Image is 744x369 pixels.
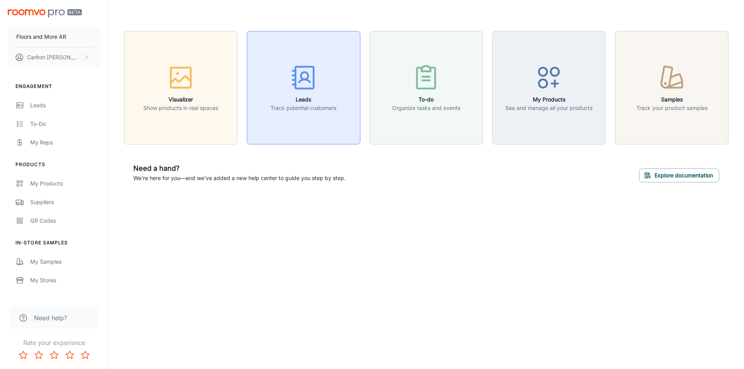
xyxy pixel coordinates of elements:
p: Track your product samples [636,104,708,112]
a: My ProductsSee and manage all your products [492,83,606,91]
p: Show products in real spaces [143,104,218,112]
h6: To-do [392,95,460,104]
div: QR Codes [30,216,100,225]
button: SamplesTrack your product samples [615,31,728,144]
button: To-doOrganize tasks and events [370,31,483,144]
p: We're here for you—and we've added a new help center to guide you step by step. [133,174,346,182]
h6: Visualizer [143,95,218,104]
div: My Reps [30,138,100,147]
button: LeadsTrack potential customers [247,31,360,144]
button: Floors and More AR [8,27,100,47]
p: See and manage all your products [505,104,592,112]
p: Organize tasks and events [392,104,460,112]
button: Carlton [PERSON_NAME] [8,47,100,67]
a: Explore documentation [639,171,719,178]
button: VisualizerShow products in real spaces [124,31,238,144]
button: Explore documentation [639,168,719,182]
h6: My Products [505,95,592,104]
div: Leads [30,101,100,110]
p: Floors and More AR [16,33,66,41]
h6: Leads [270,95,336,104]
div: To-do [30,120,100,128]
div: Suppliers [30,198,100,206]
a: SamplesTrack your product samples [615,83,728,91]
button: My ProductsSee and manage all your products [492,31,606,144]
h6: Need a hand? [133,163,346,174]
a: LeadsTrack potential customers [247,83,360,91]
p: Track potential customers [270,104,336,112]
p: Carlton [PERSON_NAME] [27,53,82,62]
h6: Samples [636,95,708,104]
a: To-doOrganize tasks and events [370,83,483,91]
div: My Products [30,179,100,188]
img: Roomvo PRO Beta [8,9,82,17]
